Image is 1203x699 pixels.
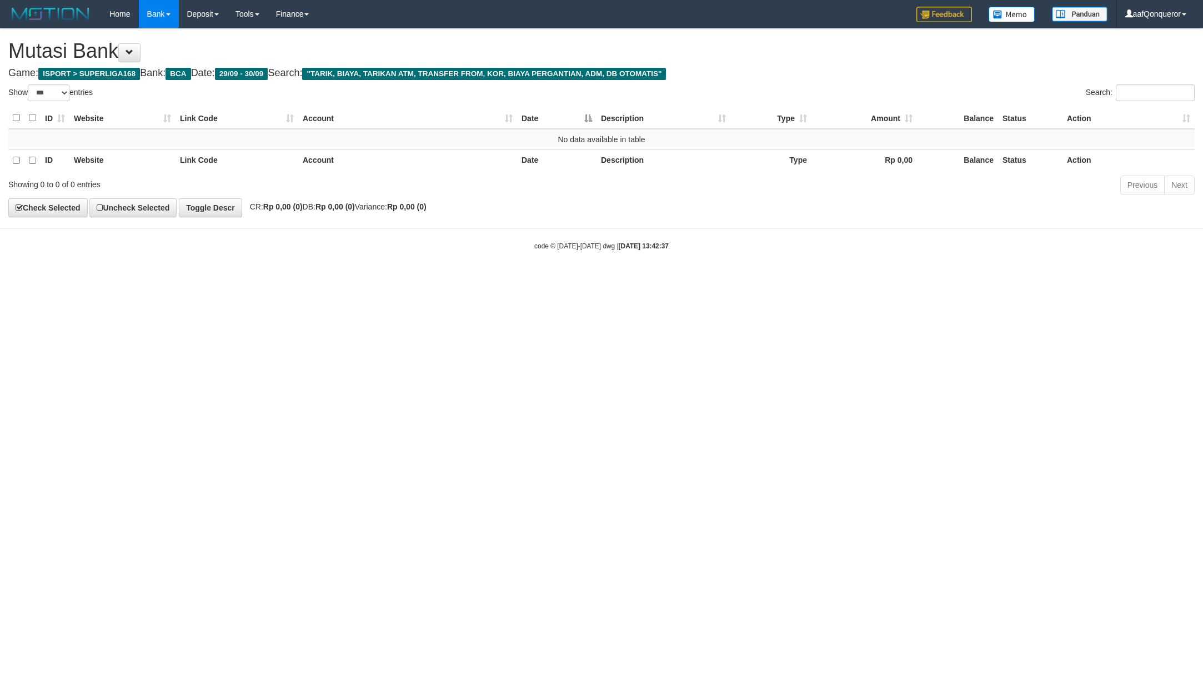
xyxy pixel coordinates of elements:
[597,107,730,129] th: Description: activate to sort column ascending
[916,7,972,22] img: Feedback.jpg
[41,107,69,129] th: ID: activate to sort column ascending
[730,107,811,129] th: Type: activate to sort column ascending
[8,198,88,217] a: Check Selected
[69,149,176,171] th: Website
[517,149,597,171] th: Date
[998,107,1062,129] th: Status
[517,107,597,129] th: Date: activate to sort column descending
[917,107,998,129] th: Balance
[263,202,303,211] strong: Rp 0,00 (0)
[215,68,268,80] span: 29/09 - 30/09
[387,202,427,211] strong: Rp 0,00 (0)
[1164,176,1195,194] a: Next
[619,242,669,250] strong: [DATE] 13:42:37
[41,149,69,171] th: ID
[534,242,669,250] small: code © [DATE]-[DATE] dwg |
[38,68,140,80] span: ISPORT > SUPERLIGA168
[166,68,191,80] span: BCA
[244,202,427,211] span: CR: DB: Variance:
[1116,84,1195,101] input: Search:
[811,107,917,129] th: Amount: activate to sort column ascending
[302,68,666,80] span: "TARIK, BIAYA, TARIKAN ATM, TRANSFER FROM, KOR, BIAYA PERGANTIAN, ADM, DB OTOMATIS"
[917,149,998,171] th: Balance
[1052,7,1107,22] img: panduan.png
[8,129,1195,150] td: No data available in table
[998,149,1062,171] th: Status
[28,84,69,101] select: Showentries
[989,7,1035,22] img: Button%20Memo.svg
[176,149,298,171] th: Link Code
[8,174,493,190] div: Showing 0 to 0 of 0 entries
[179,198,242,217] a: Toggle Descr
[8,6,93,22] img: MOTION_logo.png
[298,149,517,171] th: Account
[69,107,176,129] th: Website: activate to sort column ascending
[8,40,1195,62] h1: Mutasi Bank
[315,202,355,211] strong: Rp 0,00 (0)
[8,84,93,101] label: Show entries
[811,149,917,171] th: Rp 0,00
[1086,84,1195,101] label: Search:
[1062,149,1195,171] th: Action
[89,198,177,217] a: Uncheck Selected
[1062,107,1195,129] th: Action: activate to sort column ascending
[730,149,811,171] th: Type
[298,107,517,129] th: Account: activate to sort column ascending
[176,107,298,129] th: Link Code: activate to sort column ascending
[8,68,1195,79] h4: Game: Bank: Date: Search:
[597,149,730,171] th: Description
[1120,176,1165,194] a: Previous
